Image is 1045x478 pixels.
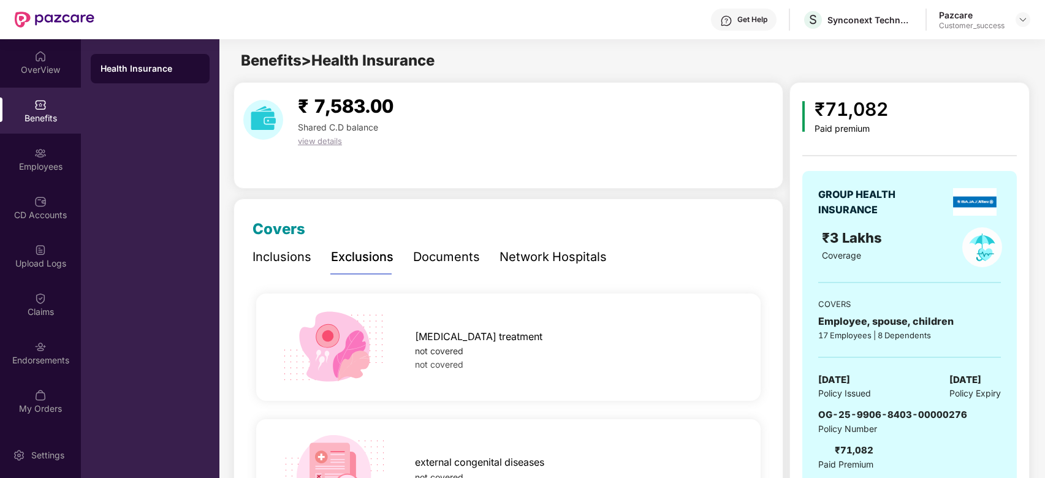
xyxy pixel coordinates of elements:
[298,95,393,117] span: ₹ 7,583.00
[815,95,888,124] div: ₹71,082
[34,341,47,353] img: svg+xml;base64,PHN2ZyBpZD0iRW5kb3JzZW1lbnRzIiB4bWxucz0iaHR0cDovL3d3dy53My5vcmcvMjAwMC9zdmciIHdpZH...
[28,449,68,461] div: Settings
[34,292,47,305] img: svg+xml;base64,PHN2ZyBpZD0iQ2xhaW0iIHhtbG5zPSJodHRwOi8vd3d3LnczLm9yZy8yMDAwL3N2ZyIgd2lkdGg9IjIwIi...
[802,101,805,132] img: icon
[949,373,981,387] span: [DATE]
[949,387,1001,400] span: Policy Expiry
[101,63,200,75] div: Health Insurance
[253,248,311,267] div: Inclusions
[279,309,389,385] img: icon
[818,458,873,471] span: Paid Premium
[939,21,1005,31] div: Customer_success
[243,100,283,140] img: download
[818,329,1001,341] div: 17 Employees | 8 Dependents
[815,124,888,134] div: Paid premium
[413,248,480,267] div: Documents
[415,329,542,344] span: [MEDICAL_DATA] treatment
[415,455,544,470] span: external congenital diseases
[34,195,47,208] img: svg+xml;base64,PHN2ZyBpZD0iQ0RfQWNjb3VudHMiIGRhdGEtbmFtZT0iQ0QgQWNjb3VudHMiIHhtbG5zPSJodHRwOi8vd3...
[1018,15,1028,25] img: svg+xml;base64,PHN2ZyBpZD0iRHJvcGRvd24tMzJ4MzIiIHhtbG5zPSJodHRwOi8vd3d3LnczLm9yZy8yMDAwL3N2ZyIgd2...
[809,12,817,27] span: S
[953,188,997,216] img: insurerLogo
[34,99,47,111] img: svg+xml;base64,PHN2ZyBpZD0iQmVuZWZpdHMiIHhtbG5zPSJodHRwOi8vd3d3LnczLm9yZy8yMDAwL3N2ZyIgd2lkdGg9Ij...
[822,230,886,246] span: ₹3 Lakhs
[34,147,47,159] img: svg+xml;base64,PHN2ZyBpZD0iRW1wbG95ZWVzIiB4bWxucz0iaHR0cDovL3d3dy53My5vcmcvMjAwMC9zdmciIHdpZHRoPS...
[827,14,913,26] div: Synconext Technologies Private Limited
[737,15,767,25] div: Get Help
[500,248,607,267] div: Network Hospitals
[939,9,1005,21] div: Pazcare
[15,12,94,28] img: New Pazcare Logo
[34,389,47,401] img: svg+xml;base64,PHN2ZyBpZD0iTXlfT3JkZXJzIiBkYXRhLW5hbWU9Ik15IE9yZGVycyIgeG1sbnM9Imh0dHA6Ly93d3cudz...
[818,298,1001,310] div: COVERS
[720,15,732,27] img: svg+xml;base64,PHN2ZyBpZD0iSGVscC0zMngzMiIgeG1sbnM9Imh0dHA6Ly93d3cudzMub3JnLzIwMDAvc3ZnIiB3aWR0aD...
[818,187,925,218] div: GROUP HEALTH INSURANCE
[298,136,342,146] span: view details
[818,387,871,400] span: Policy Issued
[34,244,47,256] img: svg+xml;base64,PHN2ZyBpZD0iVXBsb2FkX0xvZ3MiIGRhdGEtbmFtZT0iVXBsb2FkIExvZ3MiIHhtbG5zPSJodHRwOi8vd3...
[34,50,47,63] img: svg+xml;base64,PHN2ZyBpZD0iSG9tZSIgeG1sbnM9Imh0dHA6Ly93d3cudzMub3JnLzIwMDAvc3ZnIiB3aWR0aD0iMjAiIG...
[962,227,1002,267] img: policyIcon
[13,449,25,461] img: svg+xml;base64,PHN2ZyBpZD0iU2V0dGluZy0yMHgyMCIgeG1sbnM9Imh0dHA6Ly93d3cudzMub3JnLzIwMDAvc3ZnIiB3aW...
[415,359,463,370] span: not covered
[298,122,378,132] span: Shared C.D balance
[818,314,1001,329] div: Employee, spouse, children
[835,443,873,458] div: ₹71,082
[253,220,305,238] span: Covers
[818,373,850,387] span: [DATE]
[331,248,393,267] div: Exclusions
[241,51,435,69] span: Benefits > Health Insurance
[415,344,738,358] div: not covered
[818,409,967,420] span: OG-25-9906-8403-00000276
[818,423,877,434] span: Policy Number
[822,250,861,260] span: Coverage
